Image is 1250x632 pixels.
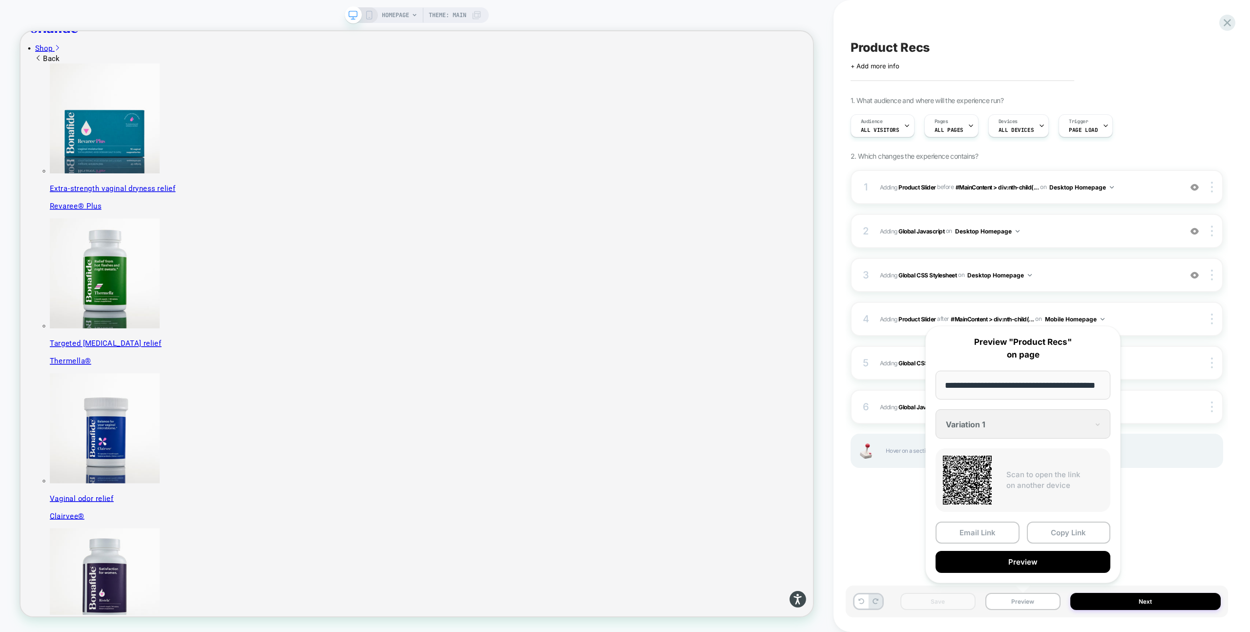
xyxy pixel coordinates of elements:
[936,551,1110,573] button: Preview
[39,250,1057,446] a: Thermella Targeted [MEDICAL_DATA] relief Thermella®
[935,126,963,133] span: ALL PAGES
[861,354,871,372] div: 5
[946,226,952,236] span: on
[1211,270,1213,280] img: close
[937,183,954,190] span: BEFORE
[851,40,930,55] span: Product Recs
[861,266,871,284] div: 3
[936,336,1110,361] p: Preview "Product Recs" on page
[936,522,1020,544] button: Email Link
[861,398,871,416] div: 6
[880,183,936,190] span: Adding
[861,222,871,240] div: 2
[1069,126,1098,133] span: Page Load
[951,315,1034,322] span: #MainContent > div:nth-child(...
[898,315,936,322] b: Product Slider
[999,118,1018,125] span: Devices
[20,30,52,42] span: Back
[1211,226,1213,236] img: close
[1028,274,1032,276] img: down arrow
[1027,522,1111,544] button: Copy Link
[1211,401,1213,412] img: close
[880,315,936,322] span: Adding
[1190,183,1199,191] img: crossed eye
[39,43,186,190] img: Revaree Plus
[1016,230,1020,232] img: down arrow
[861,178,871,196] div: 1
[39,226,1057,240] p: Revaree® Plus
[1045,313,1104,325] button: Mobile Homepage
[886,443,1212,459] span: Hover on a section in order to edit or
[1040,182,1046,192] span: on
[898,183,936,190] b: Product Slider
[880,401,1177,413] span: Adding
[39,409,1057,423] p: Targeted [MEDICAL_DATA] relief
[851,62,899,70] span: + Add more info
[999,126,1034,133] span: ALL DEVICES
[935,118,948,125] span: Pages
[1190,227,1199,235] img: crossed eye
[861,118,883,125] span: Audience
[1190,271,1199,279] img: crossed eye
[1070,593,1221,610] button: Next
[956,183,1039,190] span: #MainContent > div:nth-child(...
[880,357,1177,369] span: Adding
[39,250,186,396] img: Thermella
[39,433,1057,446] p: Thermella®
[39,203,1057,216] p: Extra-strength vaginal dryness relief
[898,359,957,366] b: Global CSS Stylesheet
[900,593,976,610] button: Save
[1211,182,1213,192] img: close
[861,126,899,133] span: All Visitors
[1110,186,1114,189] img: down arrow
[1211,358,1213,368] img: close
[967,269,1032,281] button: Desktop Homepage
[851,152,978,160] span: 2. Which changes the experience contains?
[937,315,949,322] span: AFTER
[856,443,876,459] img: Joystick
[39,456,186,603] img: Clairvee
[861,310,871,328] div: 4
[985,593,1061,610] button: Preview
[20,17,42,28] span: Shop
[958,270,964,280] span: on
[880,269,1177,281] span: Adding
[1049,181,1114,193] button: Desktop Homepage
[880,225,1177,237] span: Adding
[851,96,1003,105] span: 1. What audience and where will the experience run?
[898,271,957,278] b: Global CSS Stylesheet
[39,616,1057,630] p: Vaginal odor relief
[1006,469,1103,491] p: Scan to open the link on another device
[20,17,53,28] a: Shop
[898,227,944,234] b: Global Javascript
[1211,314,1213,324] img: close
[429,7,466,23] span: Theme: MAIN
[898,403,944,410] b: Global Javascript
[39,43,1057,240] a: Revaree Plus Extra-strength vaginal dryness relief Revaree® Plus
[382,7,409,23] span: HOMEPAGE
[1069,118,1088,125] span: Trigger
[955,225,1020,237] button: Desktop Homepage
[1035,314,1042,324] span: on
